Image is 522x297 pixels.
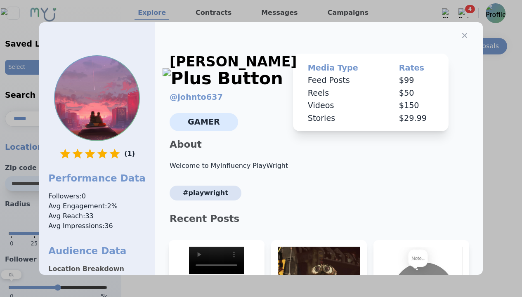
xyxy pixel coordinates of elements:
[124,148,135,160] p: ( 1 )
[48,244,146,257] h1: Audience Data
[48,264,146,274] p: Location Breakdown
[48,211,146,221] span: Avg Reach: 33
[163,161,475,171] p: Welcome to MyInfluency PlayWright
[170,113,238,131] span: Gamer
[163,212,475,225] p: Recent Posts
[296,99,387,112] td: Videos
[55,56,139,140] img: Profile
[296,87,387,100] td: Reels
[387,74,446,87] td: $ 99
[48,172,146,185] h1: Performance Data
[48,191,146,201] span: Followers: 0
[48,201,146,211] span: Avg Engagement: 2 %
[170,54,297,87] div: [PERSON_NAME]
[387,62,446,74] th: Rates
[163,138,475,151] p: About
[296,62,387,74] th: Media Type
[387,87,446,100] td: $ 50
[48,221,146,231] span: Avg Impressions: 36
[387,99,446,112] td: $ 150
[387,112,446,125] td: $ 29.99
[296,112,387,125] td: Stories
[170,186,241,200] span: #PlayWright
[170,92,223,102] a: @johnto637
[163,68,283,89] img: Plus Button
[296,74,387,87] td: Feed Posts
